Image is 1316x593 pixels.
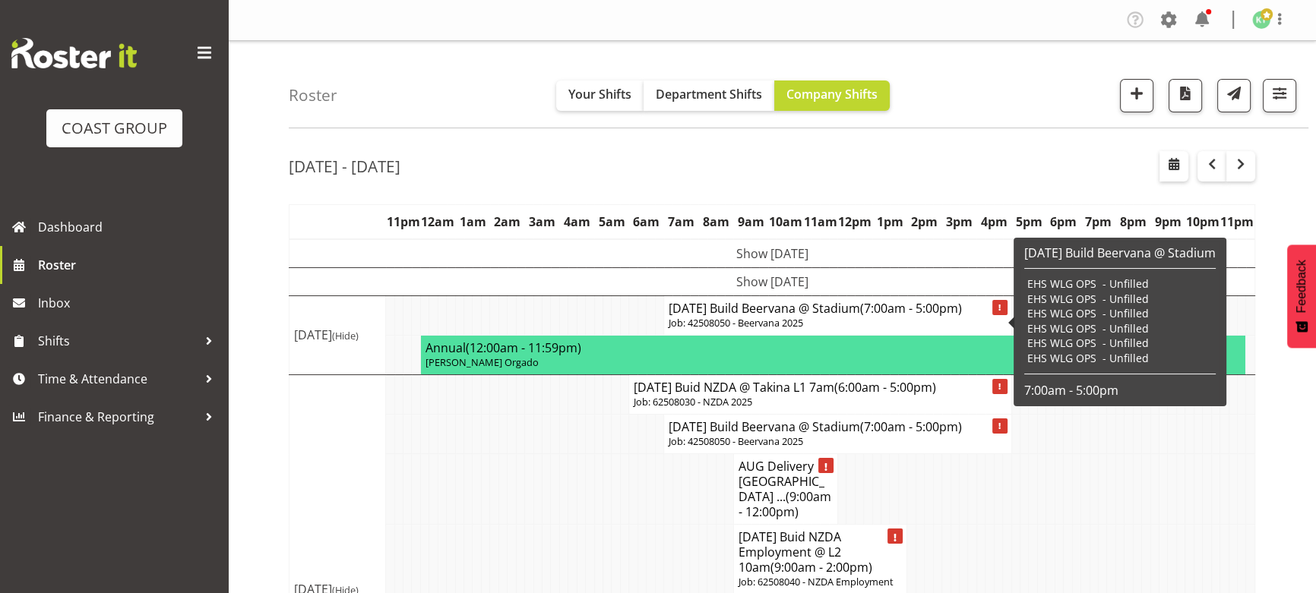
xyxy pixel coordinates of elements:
span: - Unfilled [1102,276,1149,291]
th: 1pm [872,204,907,239]
button: Add a new shift [1120,79,1153,112]
td: EHS WLG OPS [1024,351,1099,366]
span: Roster [38,254,220,276]
span: - Unfilled [1102,292,1149,306]
p: Job: 62508030 - NZDA 2025 [634,395,1006,409]
span: [PERSON_NAME] Orgado [425,355,539,369]
h4: [DATE] Build Beervana @ Stadium [669,301,1007,316]
th: 5am [594,204,629,239]
th: 11am [803,204,838,239]
span: Your Shifts [568,86,631,103]
td: EHS WLG OPS [1024,276,1099,292]
th: 7am [664,204,699,239]
td: EHS WLG OPS [1024,321,1099,336]
th: 8am [698,204,733,239]
th: 4am [559,204,594,239]
td: EHS WLG OPS [1024,292,1099,307]
span: Dashboard [38,216,220,238]
button: Filter Shifts [1263,79,1296,112]
td: Show [DATE] [289,267,1255,295]
h4: Roster [289,87,337,104]
button: Company Shifts [774,80,890,111]
button: Department Shifts [644,80,774,111]
th: 6am [629,204,664,239]
span: - Unfilled [1102,336,1149,350]
div: COAST GROUP [62,117,167,140]
th: 12pm [837,204,872,239]
th: 11pm [386,204,421,239]
th: 3am [525,204,560,239]
th: 9am [733,204,768,239]
span: (7:00am - 5:00pm) [860,418,962,435]
p: Job: 42508050 - Beervana 2025 [669,434,1007,449]
th: 10pm [1185,204,1220,239]
th: 10am [768,204,803,239]
span: Inbox [38,292,220,314]
th: 1am [455,204,490,239]
span: (12:00am - 11:59pm) [466,339,581,356]
span: Time & Attendance [38,367,198,390]
span: (7:00am - 5:00pm) [860,300,962,317]
th: 5pm [1011,204,1046,239]
h2: [DATE] - [DATE] [289,156,400,176]
th: 11pm [1220,204,1255,239]
h4: Annual [425,340,1242,355]
span: (9:00am - 2:00pm) [770,559,872,576]
th: 2am [490,204,525,239]
td: EHS WLG OPS [1024,336,1099,351]
th: 2pm [907,204,942,239]
button: Send a list of all shifts for the selected filtered period to all rostered employees. [1217,79,1251,112]
span: Feedback [1295,260,1308,313]
span: Shifts [38,330,198,352]
th: 9pm [1150,204,1185,239]
span: Finance & Reporting [38,405,198,428]
td: EHS WLG OPS [1024,306,1099,321]
span: - Unfilled [1102,351,1149,365]
td: Show [DATE] [289,239,1255,268]
button: Feedback - Show survey [1287,244,1316,348]
h4: [DATE] Build Beervana @ Stadium [669,419,1007,434]
span: Company Shifts [786,86,878,103]
img: kade-tiatia1141.jpg [1252,11,1270,29]
p: 7:00am - 5:00pm [1024,382,1216,399]
h6: [DATE] Build Beervana @ Stadium [1024,245,1216,260]
p: Job: 42508050 - Beervana 2025 [669,316,1007,330]
span: (9:00am - 12:00pm) [739,488,831,520]
img: Rosterit website logo [11,38,137,68]
th: 4pm [976,204,1011,239]
th: 6pm [1046,204,1081,239]
span: (Hide) [332,329,359,342]
button: Select a specific date within the roster. [1159,151,1188,181]
th: 7pm [1081,204,1116,239]
button: Your Shifts [556,80,644,111]
span: - Unfilled [1102,306,1149,320]
span: - Unfilled [1102,321,1149,336]
button: Download a PDF of the roster according to the set date range. [1169,79,1202,112]
th: 12am [420,204,455,239]
td: [DATE] [289,295,386,374]
span: Department Shifts [656,86,762,103]
h4: [DATE] Buid NZDA Employment @ L2 10am [739,529,903,575]
th: 3pm [942,204,977,239]
th: 8pm [1115,204,1150,239]
h4: AUG Delivery [GEOGRAPHIC_DATA] ... [739,459,833,519]
h4: [DATE] Buid NZDA @ Takina L1 7am [634,380,1006,395]
span: (6:00am - 5:00pm) [834,379,936,396]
